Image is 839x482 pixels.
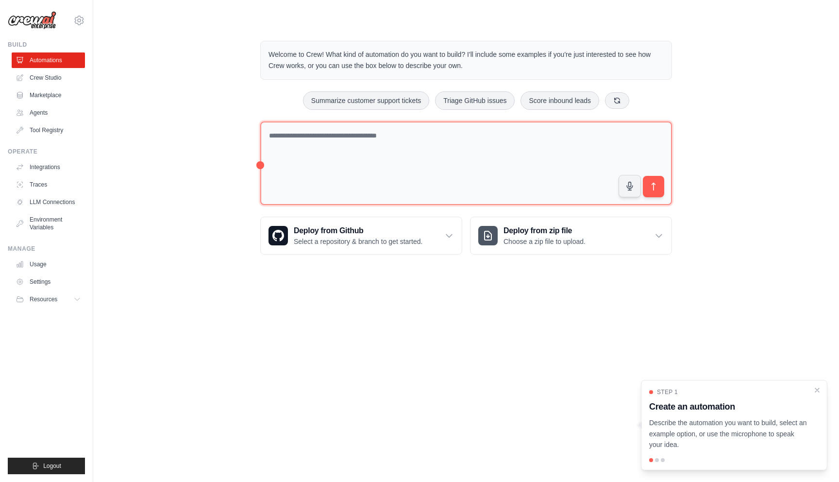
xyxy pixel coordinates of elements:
[12,177,85,192] a: Traces
[12,274,85,290] a: Settings
[8,148,85,155] div: Operate
[12,257,85,272] a: Usage
[8,41,85,49] div: Build
[12,159,85,175] a: Integrations
[657,388,678,396] span: Step 1
[12,212,85,235] a: Environment Variables
[520,91,599,110] button: Score inbound leads
[8,11,56,30] img: Logo
[8,245,85,253] div: Manage
[8,458,85,474] button: Logout
[503,237,586,246] p: Choose a zip file to upload.
[12,105,85,120] a: Agents
[12,52,85,68] a: Automations
[303,91,429,110] button: Summarize customer support tickets
[30,295,57,303] span: Resources
[649,417,807,450] p: Describe the automation you want to build, select an example option, or use the microphone to spe...
[12,122,85,138] a: Tool Registry
[12,87,85,103] a: Marketplace
[268,49,664,71] p: Welcome to Crew! What kind of automation do you want to build? I'll include some examples if you'...
[813,386,821,394] button: Close walkthrough
[12,292,85,307] button: Resources
[294,237,422,246] p: Select a repository & branch to get started.
[43,462,61,470] span: Logout
[294,225,422,237] h3: Deploy from Github
[12,70,85,86] a: Crew Studio
[12,194,85,210] a: LLM Connections
[790,435,839,482] iframe: Chat Widget
[503,225,586,237] h3: Deploy from zip file
[649,400,807,413] h3: Create an automation
[435,91,515,110] button: Triage GitHub issues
